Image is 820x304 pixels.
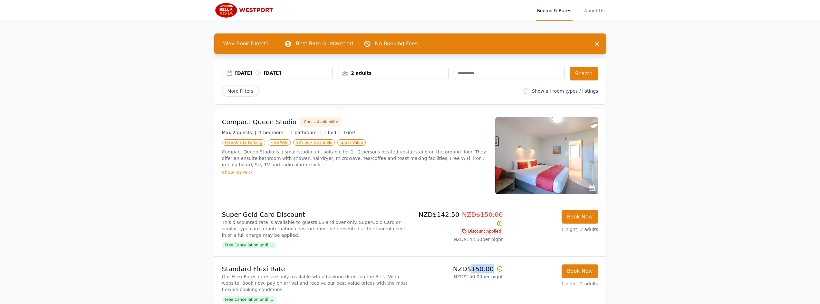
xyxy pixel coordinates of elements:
p: NZD$150.00 [413,264,503,273]
span: Max 2 guests | [222,130,256,135]
p: NZD$150.00 per night [413,273,503,280]
span: More Filters [222,86,259,97]
h3: Compact Queen Studio [222,117,297,126]
span: Free Cancellation until ... [222,296,276,303]
span: Free WiFi [268,139,291,146]
button: Check Availability [300,117,342,127]
span: NZD$150.00 [462,211,503,218]
span: 1 bed | [323,130,341,135]
span: 1 bathroom | [290,130,321,135]
img: Bella Vista Westport [214,3,276,18]
span: Free Cancellation until ... [222,242,276,248]
p: Standard Flexi Rate [222,264,408,273]
button: Search [570,67,598,80]
span: 1 bedroom | [259,130,288,135]
p: 1 night, 2 adults [508,281,598,287]
p: This discounted rate is available to guests 65 and over only. SuperGold Card or similar type card... [222,219,408,238]
p: 1 night, 2 adults [508,226,598,233]
p: NZD$142.50 [413,210,503,228]
span: Why Book Direct? [218,37,274,50]
button: Book Now [562,264,598,278]
div: 2 adults [338,70,448,76]
div: Show more > [222,169,487,176]
p: Super Gold Card Discount [222,210,408,219]
span: 16m² [343,130,355,135]
p: No Booking Fees [375,40,418,48]
p: NZD$142.50 per night [413,236,503,243]
p: Our Flexi-Rates rates are only available when booking direct on the Bella Vista website. Book now... [222,273,408,293]
div: [DATE] [DATE] [235,70,333,76]
p: Best Rate Guaranteed [296,40,353,48]
span: Great Value [337,139,366,146]
p: Compact Queen Studio is a small studio unit suitable for 1 - 2 persons located upstairs and on th... [222,149,487,168]
label: Show all room types / listings [532,88,598,94]
span: Free Onsite Parking [222,139,265,146]
button: Book Now [562,210,598,224]
span: SKY 50+ Channels [293,139,335,146]
span: Discount Applied [460,228,503,235]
